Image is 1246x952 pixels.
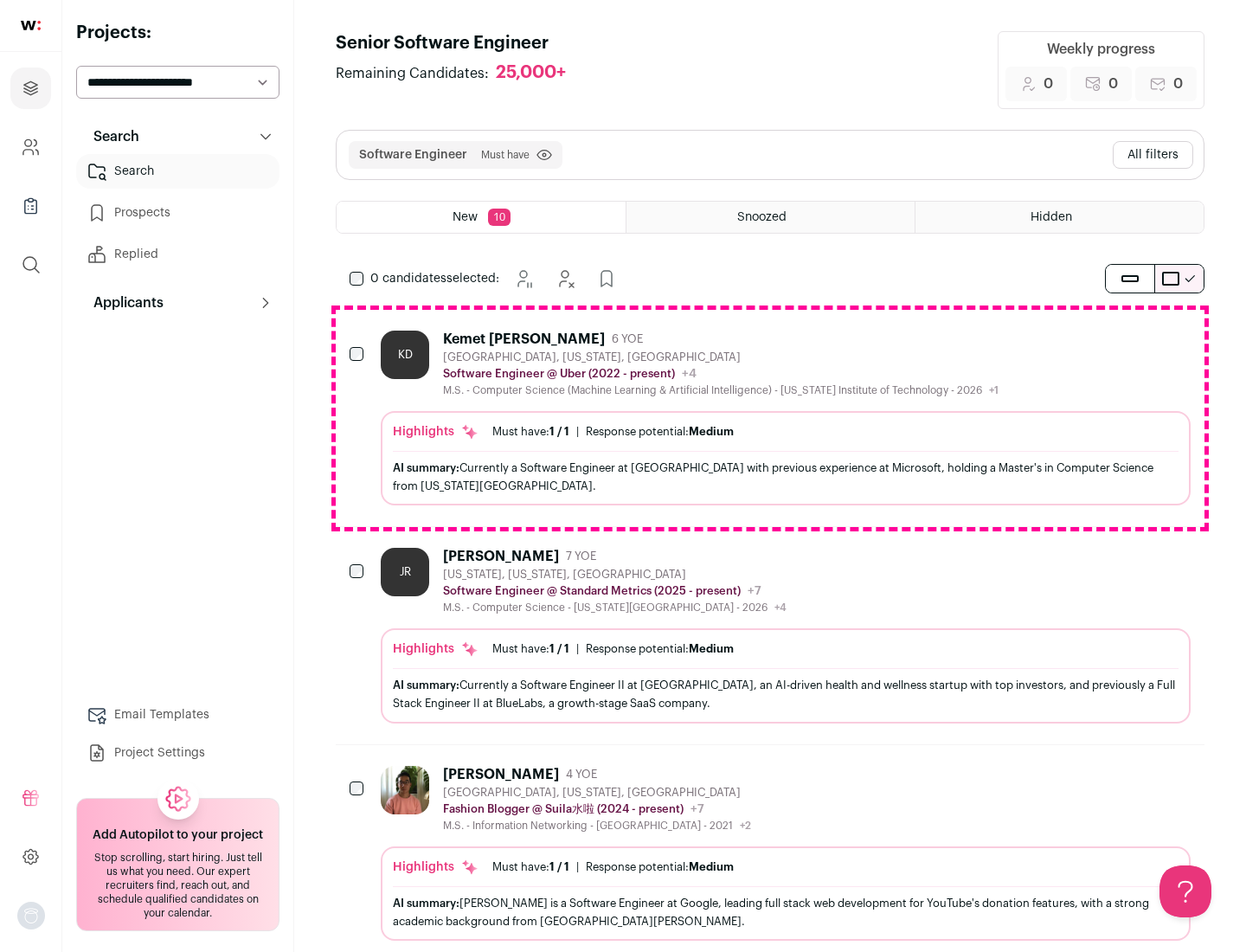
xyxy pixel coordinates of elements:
[506,261,541,296] button: Snooze
[566,550,596,563] span: 7 YOE
[748,585,761,597] span: +7
[492,860,734,874] ul: |
[76,21,279,45] h2: Projects:
[76,736,279,770] a: Project Settings
[989,385,999,396] span: +1
[1047,39,1155,60] div: Weekly progress
[626,202,915,233] a: Snoozed
[737,211,787,223] span: Snoozed
[566,768,597,782] span: 4 YOE
[76,196,279,230] a: Prospects
[1044,74,1053,94] span: 0
[393,459,1179,495] div: Currently a Software Engineer at [GEOGRAPHIC_DATA] with previous experience at Microsoft, holding...
[443,802,684,816] p: Fashion Blogger @ Suila水啦 (2024 - present)
[76,798,279,931] a: Add Autopilot to your project Stop scrolling, start hiring. Just tell us what you need. Our exper...
[76,286,279,320] button: Applicants
[548,261,582,296] button: Hide
[393,897,459,909] span: AI summary:
[689,643,734,654] span: Medium
[1031,211,1072,223] span: Hidden
[393,640,478,658] div: Highlights
[549,426,569,437] span: 1 / 1
[10,126,51,168] a: Company and ATS Settings
[492,642,734,656] ul: |
[393,679,459,691] span: AI summary:
[10,68,51,109] a: Projects
[443,766,559,783] div: [PERSON_NAME]
[443,786,751,800] div: [GEOGRAPHIC_DATA], [US_STATE], [GEOGRAPHIC_DATA]
[336,31,583,55] h1: Senior Software Engineer
[1159,865,1211,917] iframe: Help Scout Beacon - Open
[17,902,45,929] img: nopic.png
[443,548,559,565] div: [PERSON_NAME]
[10,185,51,227] a: Company Lists
[740,820,751,831] span: +2
[774,602,787,613] span: +4
[21,21,41,30] img: wellfound-shorthand-0d5821cbd27db2630d0214b213865d53afaa358527fdda9d0ea32b1df1b89c2c.svg
[381,331,429,379] div: KD
[83,293,164,313] p: Applicants
[481,148,530,162] span: Must have
[381,766,429,814] img: ebffc8b94a612106133ad1a79c5dcc917f1f343d62299c503ebb759c428adb03.jpg
[492,860,569,874] div: Must have:
[915,202,1204,233] a: Hidden
[589,261,624,296] button: Add to Prospects
[17,902,45,929] button: Open dropdown
[612,332,643,346] span: 6 YOE
[76,698,279,732] a: Email Templates
[690,803,704,815] span: +7
[393,462,459,473] span: AI summary:
[443,331,605,348] div: Kemet [PERSON_NAME]
[549,643,569,654] span: 1 / 1
[393,423,478,441] div: Highlights
[443,383,999,397] div: M.S. - Computer Science (Machine Learning & Artificial Intelligence) - [US_STATE] Institute of Te...
[1113,141,1193,169] button: All filters
[682,368,697,380] span: +4
[443,568,787,582] div: [US_STATE], [US_STATE], [GEOGRAPHIC_DATA]
[586,642,734,656] div: Response potential:
[393,676,1179,712] div: Currently a Software Engineer II at [GEOGRAPHIC_DATA], an AI-driven health and wellness startup w...
[586,425,734,439] div: Response potential:
[586,860,734,874] div: Response potential:
[76,119,279,154] button: Search
[381,331,1191,505] a: KD Kemet [PERSON_NAME] 6 YOE [GEOGRAPHIC_DATA], [US_STATE], [GEOGRAPHIC_DATA] Software Engineer @...
[443,584,741,598] p: Software Engineer @ Standard Metrics (2025 - present)
[453,211,478,223] span: New
[393,859,478,876] div: Highlights
[93,827,263,844] h2: Add Autopilot to your project
[83,126,139,147] p: Search
[549,861,569,872] span: 1 / 1
[443,367,675,381] p: Software Engineer @ Uber (2022 - present)
[370,273,446,285] span: 0 candidates
[492,642,569,656] div: Must have:
[1108,74,1118,94] span: 0
[443,819,751,833] div: M.S. - Information Networking - [GEOGRAPHIC_DATA] - 2021
[1173,74,1183,94] span: 0
[488,209,511,226] span: 10
[689,861,734,872] span: Medium
[76,154,279,189] a: Search
[76,237,279,272] a: Replied
[87,851,268,920] div: Stop scrolling, start hiring. Just tell us what you need. Our expert recruiters find, reach out, ...
[381,766,1191,941] a: [PERSON_NAME] 4 YOE [GEOGRAPHIC_DATA], [US_STATE], [GEOGRAPHIC_DATA] Fashion Blogger @ Suila水啦 (2...
[492,425,734,439] ul: |
[381,548,1191,723] a: JR [PERSON_NAME] 7 YOE [US_STATE], [US_STATE], [GEOGRAPHIC_DATA] Software Engineer @ Standard Met...
[496,62,566,84] div: 25,000+
[381,548,429,596] div: JR
[689,426,734,437] span: Medium
[336,63,489,84] span: Remaining Candidates:
[443,351,999,364] div: [GEOGRAPHIC_DATA], [US_STATE], [GEOGRAPHIC_DATA]
[443,601,787,614] div: M.S. - Computer Science - [US_STATE][GEOGRAPHIC_DATA] - 2026
[393,894,1179,930] div: [PERSON_NAME] is a Software Engineer at Google, leading full stack web development for YouTube's ...
[370,270,499,287] span: selected:
[359,146,467,164] button: Software Engineer
[492,425,569,439] div: Must have:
